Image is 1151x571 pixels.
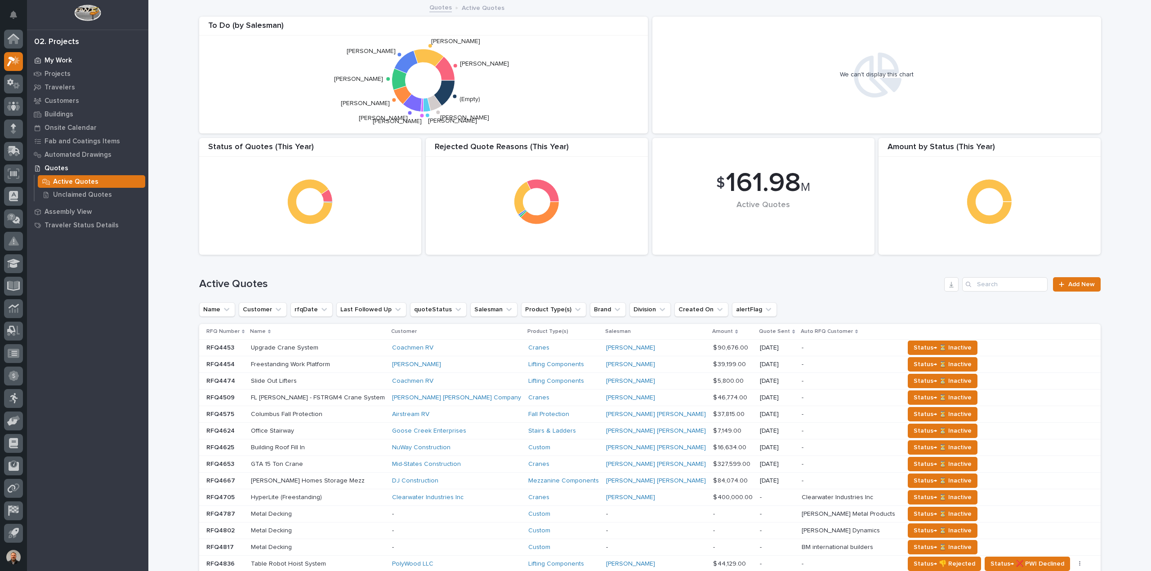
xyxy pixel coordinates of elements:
[713,442,748,451] p: $ 16,634.00
[341,100,390,106] text: [PERSON_NAME]
[528,361,584,368] a: Lifting Components
[914,409,972,420] span: Status→ ⏳ Inactive
[802,558,805,568] p: -
[4,548,23,567] button: users-avatar
[713,425,743,435] p: $ 7,149.00
[606,527,706,535] p: -
[802,459,805,468] p: -
[199,423,1101,439] tr: RFQ4624RFQ4624 Office StairwayOffice Stairway Goose Creek Enterprises Stairs & Ladders [PERSON_NA...
[45,221,119,230] p: Traveler Status Details
[590,302,626,317] button: Brand
[206,409,236,418] p: RFQ4575
[528,427,576,435] a: Stairs & Ladders
[392,377,433,385] a: Coachmen RV
[914,459,972,469] span: Status→ ⏳ Inactive
[4,5,23,24] button: Notifications
[713,376,745,385] p: $ 5,800.00
[206,542,236,551] p: RFQ4817
[914,442,972,453] span: Status→ ⏳ Inactive
[74,4,101,21] img: Workspace Logo
[528,477,599,485] a: Mezzanine Components
[199,21,648,36] div: To Do (by Salesman)
[440,115,489,121] text: [PERSON_NAME]
[45,137,120,146] p: Fab and Coatings Items
[45,70,71,78] p: Projects
[713,558,748,568] p: $ 44,129.00
[760,427,794,435] p: [DATE]
[914,376,972,386] span: Status→ ⏳ Inactive
[879,142,1101,157] div: Amount by Status (This Year)
[802,509,897,518] p: [PERSON_NAME] Metal Products
[392,527,521,535] p: -
[759,327,790,336] p: Quote Sent
[606,377,655,385] a: [PERSON_NAME]
[27,134,148,148] a: Fab and Coatings Items
[45,97,79,105] p: Customers
[713,492,754,501] p: $ 400,000.00
[606,344,655,352] a: [PERSON_NAME]
[251,409,324,418] p: Columbus Fall Protection
[606,411,706,418] a: [PERSON_NAME] [PERSON_NAME]
[53,191,112,199] p: Unclaimed Quotes
[606,460,706,468] a: [PERSON_NAME] [PERSON_NAME]
[713,409,746,418] p: $ 37,815.00
[1068,281,1095,288] span: Add New
[802,376,805,385] p: -
[53,178,98,186] p: Active Quotes
[528,544,550,551] a: Custom
[760,377,794,385] p: [DATE]
[760,494,794,501] p: -
[206,425,236,435] p: RFQ4624
[985,557,1070,571] button: Status→ ❌ PWI Declined
[908,341,977,355] button: Status→ ⏳ Inactive
[27,161,148,175] a: Quotes
[392,394,521,402] a: [PERSON_NAME] [PERSON_NAME] Company
[199,522,1101,539] tr: RFQ4802RFQ4802 Metal DeckingMetal Decking -Custom --- -[PERSON_NAME] Dynamics[PERSON_NAME] Dynami...
[206,327,240,336] p: RFQ Number
[250,327,266,336] p: Name
[802,442,805,451] p: -
[962,277,1048,292] input: Search
[392,411,429,418] a: Airstream RV
[27,53,148,67] a: My Work
[528,411,569,418] a: Fall Protection
[528,560,584,568] a: Lifting Components
[239,302,287,317] button: Customer
[908,507,977,521] button: Status→ ⏳ Inactive
[713,342,750,352] p: $ 90,676.00
[392,494,464,501] a: Clearwater Industries Inc
[726,170,801,197] span: 161.98
[840,71,914,79] div: We can't display this chart
[908,490,977,505] button: Status→ ⏳ Inactive
[206,492,236,501] p: RFQ4705
[206,392,236,402] p: RFQ4509
[206,558,236,568] p: RFQ4836
[410,302,467,317] button: quoteStatus
[914,392,972,403] span: Status→ ⏳ Inactive
[251,392,387,402] p: FL [PERSON_NAME] - FSTRGM4 Crane System
[392,544,521,551] p: -
[27,94,148,107] a: Customers
[470,302,518,317] button: Salesman
[528,344,549,352] a: Cranes
[908,407,977,421] button: Status→ ⏳ Inactive
[908,457,977,471] button: Status→ ⏳ Inactive
[199,356,1101,373] tr: RFQ4454RFQ4454 Freestanding Work PlatformFreestanding Work Platform [PERSON_NAME] Lifting Compone...
[373,118,422,124] text: [PERSON_NAME]
[251,509,294,518] p: Metal Decking
[392,344,433,352] a: Coachmen RV
[34,37,79,47] div: 02. Projects
[802,492,875,501] p: Clearwater Industries Inc
[199,473,1101,489] tr: RFQ4667RFQ4667 [PERSON_NAME] Homes Storage Mezz[PERSON_NAME] Homes Storage Mezz DJ Construction M...
[199,539,1101,556] tr: RFQ4817RFQ4817 Metal DeckingMetal Decking -Custom --- -BM international buildersBM international ...
[392,427,466,435] a: Goose Creek Enterprises
[27,205,148,218] a: Assembly View
[713,525,717,535] p: -
[914,509,972,519] span: Status→ ⏳ Inactive
[392,560,433,568] a: PolyWood LLC
[251,459,305,468] p: GTA 15 Ton Crane
[347,48,396,54] text: [PERSON_NAME]
[990,558,1064,569] span: Status→ ❌ PWI Declined
[760,527,794,535] p: -
[251,542,294,551] p: Metal Decking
